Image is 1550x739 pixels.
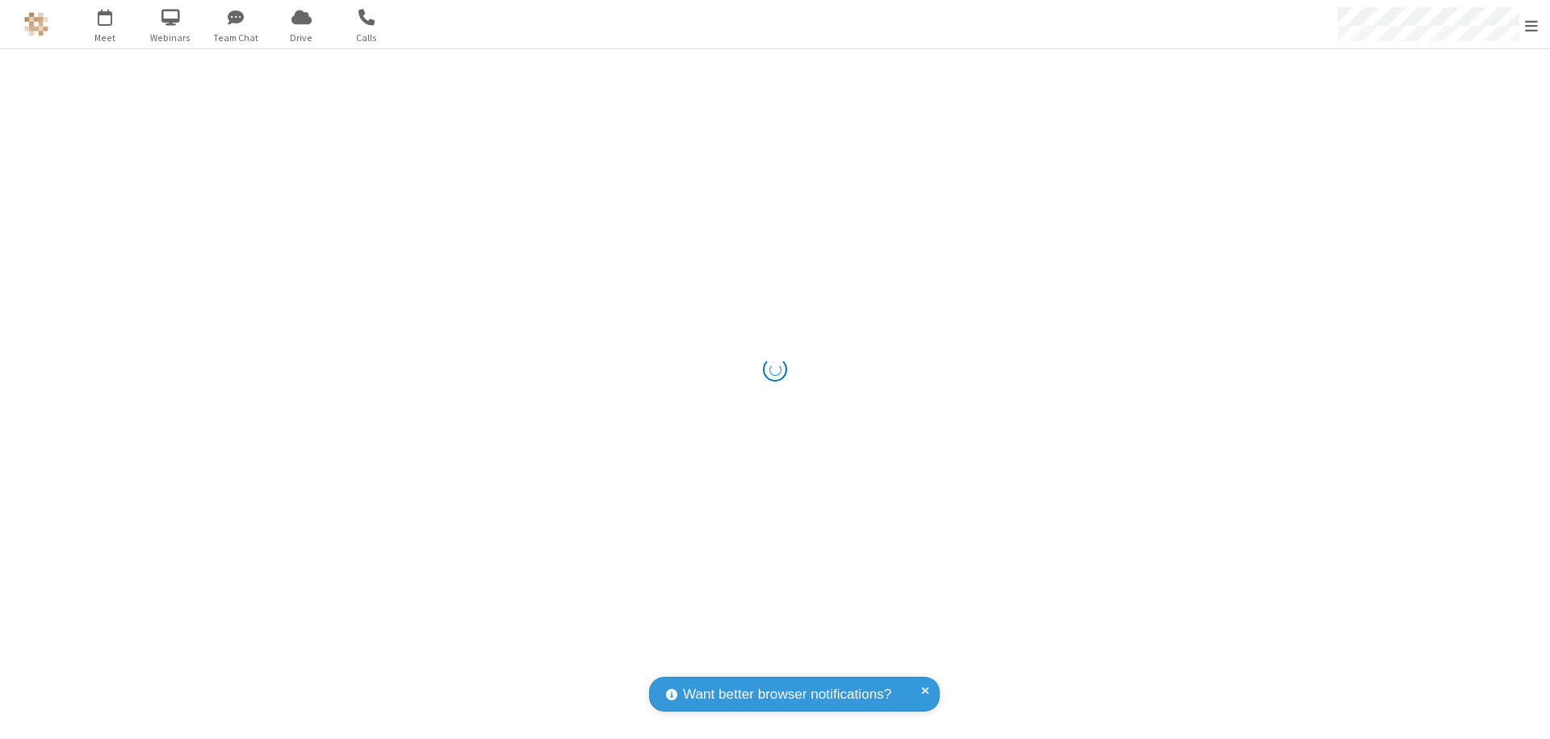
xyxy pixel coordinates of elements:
[271,31,332,45] span: Drive
[683,684,891,705] span: Want better browser notifications?
[337,31,397,45] span: Calls
[24,12,48,36] img: QA Selenium DO NOT DELETE OR CHANGE
[75,31,136,45] span: Meet
[206,31,266,45] span: Team Chat
[140,31,201,45] span: Webinars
